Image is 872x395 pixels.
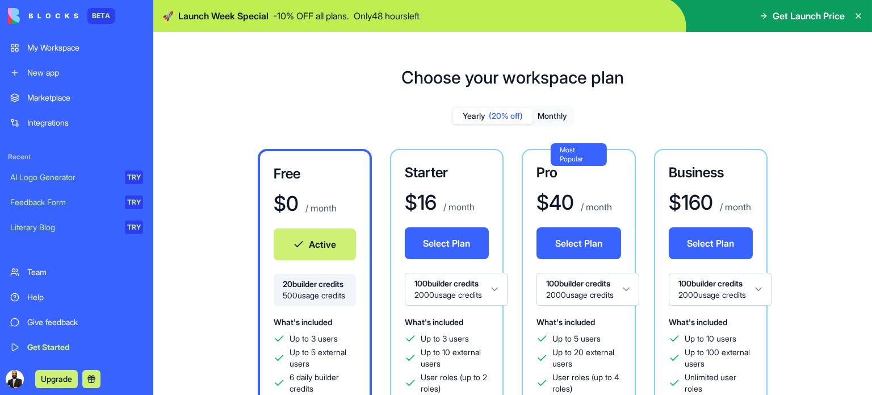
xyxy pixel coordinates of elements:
div: New app [27,67,143,78]
img: ACg8ocIjUCoCgHuLxU82bbkJLNtcDwKNmhNPLY6zje-QmkVZAb_UuR4e=s96-c [6,370,24,388]
p: / month [303,201,337,215]
span: Up to 20 external users [552,347,621,369]
h3: Starter [405,164,489,182]
button: Select Plan [405,227,489,259]
div: Feedback Form [10,197,117,208]
h1: $ 160 [669,191,713,214]
span: (20% off) [489,110,523,122]
span: Up to 10 external users [421,347,489,369]
div: TRY [125,221,143,234]
div: TRY [125,171,143,184]
div: Literary Blog [10,222,117,233]
a: Feedback FormTRY [3,191,150,214]
button: Select Plan [669,227,753,259]
h1: $ 40 [536,191,574,214]
div: Most Popular [551,143,606,166]
p: / month [718,200,751,214]
p: / month [441,200,475,214]
span: Up to 10 users [685,333,736,344]
img: logo [8,8,78,24]
span: Up to 100 external users [685,347,753,369]
span: 6 daily builder credits [290,372,356,394]
span: 🚀 [162,9,174,23]
a: My Workspace [3,36,150,59]
a: Team [3,261,150,284]
div: Team [27,267,143,278]
button: Monthly [533,108,572,124]
button: Active [274,228,356,260]
span: 20 builder credits [283,278,347,290]
a: Integrations [3,111,150,134]
a: BETA [8,8,115,24]
p: - 10 % OFF all plans. [273,9,349,23]
span: What's included [405,317,463,327]
h3: Business [669,164,753,182]
span: 500 usage credits [283,290,347,301]
span: User roles (up to 2 roles) [421,372,489,394]
a: AI Logo GeneratorTRY [3,166,150,189]
h1: $ 16 [405,191,437,214]
h1: $ 0 [274,192,299,215]
a: Literary BlogTRY [3,216,150,239]
a: Upgrade [35,373,78,384]
p: / month [578,200,612,214]
h3: Pro [536,164,621,182]
div: Give feedback [27,317,143,328]
a: Help [3,286,150,309]
button: Yearly [453,108,533,124]
span: User roles (up to 4 roles) [552,372,621,394]
span: Up to 3 users [421,333,469,344]
div: Get Started [27,342,143,353]
div: My Workspace [27,42,143,53]
a: Give feedback [3,311,150,334]
span: Get Launch Price [773,9,845,23]
div: Marketplace [27,92,143,103]
div: Integrations [27,117,143,128]
p: Only 48 hours left [354,9,420,23]
span: What's included [669,317,727,327]
span: Launch Week Special [178,9,269,23]
span: Unlimited user roles [685,372,753,394]
h3: Free [274,165,356,183]
div: AI Logo Generator [10,172,117,183]
a: Get Started [3,336,150,359]
button: Select Plan [536,227,621,259]
span: Up to 3 users [290,333,338,344]
h1: Choose your workspace plan [401,67,624,88]
a: New app [3,61,150,84]
div: TRY [125,196,143,209]
span: Up to 5 users [552,333,601,344]
span: What's included [274,317,332,327]
span: Up to 5 external users [290,347,356,369]
div: Help [27,292,143,303]
span: What's included [536,317,595,327]
button: Upgrade [35,370,78,388]
div: BETA [87,8,115,24]
a: Marketplace [3,86,150,109]
span: Recent [3,152,150,161]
